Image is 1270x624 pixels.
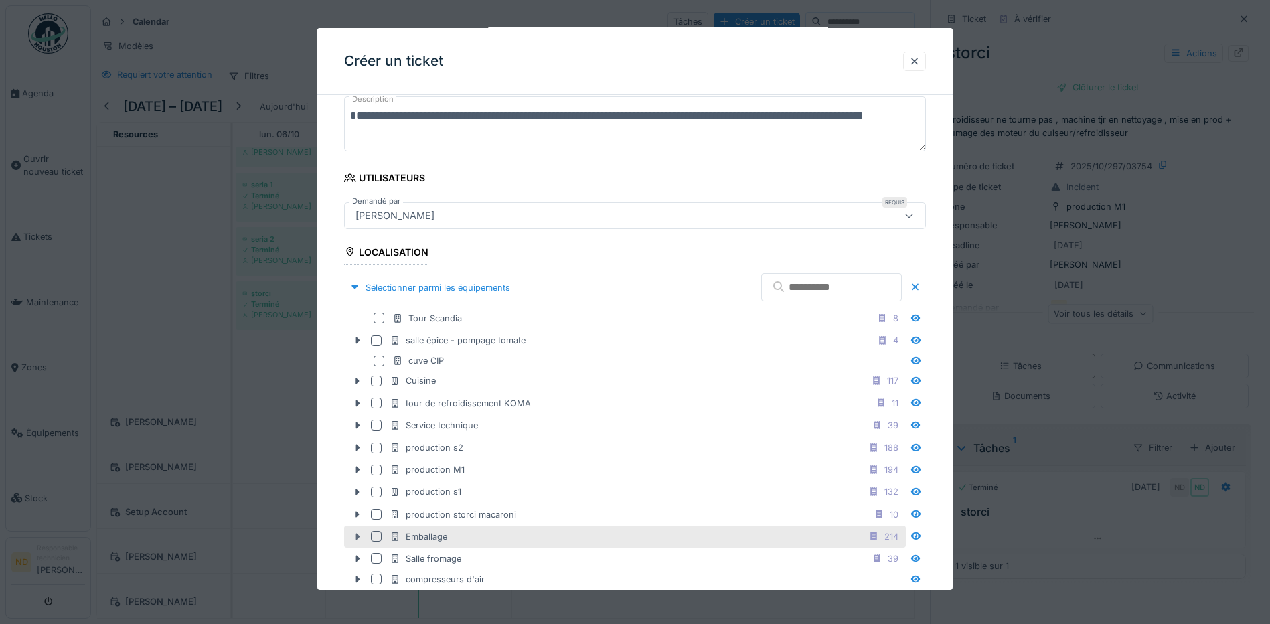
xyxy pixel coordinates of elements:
[392,354,444,367] div: cuve CIP
[884,441,898,454] div: 188
[390,552,461,565] div: Salle fromage
[390,485,461,498] div: production s1
[344,53,443,70] h3: Créer un ticket
[390,334,526,347] div: salle épice - pompage tomate
[890,508,898,520] div: 10
[350,208,440,222] div: [PERSON_NAME]
[892,397,898,410] div: 11
[884,485,898,498] div: 132
[887,374,898,387] div: 117
[893,334,898,347] div: 4
[344,242,428,264] div: Localisation
[390,374,436,387] div: Cuisine
[888,552,898,565] div: 39
[390,397,531,410] div: tour de refroidissement KOMA
[884,463,898,476] div: 194
[349,91,396,108] label: Description
[392,312,462,325] div: Tour Scandia
[390,508,516,520] div: production storci macaroni
[390,530,447,543] div: Emballage
[882,196,907,207] div: Requis
[888,419,898,432] div: 39
[390,463,465,476] div: production M1
[390,573,485,586] div: compresseurs d'air
[884,530,898,543] div: 214
[390,441,463,454] div: production s2
[390,419,478,432] div: Service technique
[344,279,515,297] div: Sélectionner parmi les équipements
[344,168,425,191] div: Utilisateurs
[893,312,898,325] div: 8
[349,195,403,206] label: Demandé par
